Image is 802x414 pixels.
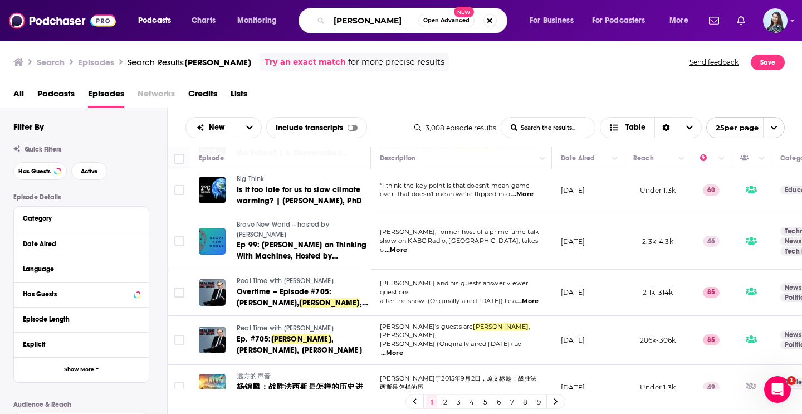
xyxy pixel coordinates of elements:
[707,119,759,137] span: 25 per page
[763,8,788,33] span: Logged in as brookefortierpr
[237,175,265,183] span: Big Think
[23,287,140,301] button: Has Guests
[473,323,528,330] span: [PERSON_NAME]
[184,57,251,67] span: [PERSON_NAME]
[561,383,585,392] p: [DATE]
[561,186,585,195] p: [DATE]
[266,117,367,138] div: Include transcripts
[9,10,116,31] img: Podchaser - Follow, Share and Rate Podcasts
[231,85,247,108] a: Lists
[237,382,363,402] span: 杨锦麟：战胜法西斯是怎样的历史进步
[640,186,676,194] span: Under 1.3k
[380,279,528,296] span: [PERSON_NAME] and his guests answer viewer questions
[686,53,742,71] button: Send feedback
[493,395,504,408] a: 6
[751,55,785,70] button: Save
[23,262,140,276] button: Language
[271,334,331,344] span: [PERSON_NAME]
[237,174,369,184] a: Big Think
[128,57,251,67] div: Search Results:
[380,182,530,189] span: “I think the key point is that doesn't mean game
[23,337,140,351] button: Explicit
[71,162,107,180] button: Active
[186,124,238,131] button: open menu
[600,117,702,138] h2: Choose View
[706,117,785,138] button: open menu
[703,287,720,298] p: 85
[592,13,645,28] span: For Podcasters
[466,395,477,408] a: 4
[88,85,124,108] a: Episodes
[37,57,65,67] h3: Search
[13,401,149,408] p: Audience & Reach
[237,220,369,240] a: Brave New World -- hosted by [PERSON_NAME]
[522,12,588,30] button: open menu
[480,395,491,408] a: 5
[533,395,544,408] a: 9
[585,12,662,30] button: open menu
[633,152,654,165] div: Reach
[37,85,75,108] a: Podcasts
[511,190,534,199] span: ...More
[700,152,716,165] div: Power Score
[506,395,517,408] a: 7
[184,12,222,30] a: Charts
[703,236,720,247] p: 46
[715,152,728,165] button: Column Actions
[128,57,251,67] a: Search Results:[PERSON_NAME]
[703,184,720,196] p: 60
[380,152,415,165] div: Description
[14,357,149,382] button: Show More
[426,395,437,408] a: 1
[237,381,369,403] a: 杨锦麟：战胜法西斯是怎样的历史进步
[755,152,769,165] button: Column Actions
[23,340,133,348] div: Explicit
[237,334,362,355] span: , [PERSON_NAME], [PERSON_NAME]
[237,277,334,285] span: Real Time with [PERSON_NAME]
[23,290,130,298] div: Has Guests
[188,85,217,108] a: Credits
[13,121,44,132] h2: Filter By
[64,367,94,373] span: Show More
[642,237,673,246] span: 2.3k-4.3k
[299,298,359,308] span: [PERSON_NAME]
[23,237,140,251] button: Date Aired
[138,13,171,28] span: Podcasts
[25,145,61,153] span: Quick Filters
[662,12,702,30] button: open menu
[764,376,791,403] iframe: Intercom live chat
[23,315,133,323] div: Episode Length
[380,340,521,348] span: [PERSON_NAME] (Originally aired [DATE]) Le
[763,8,788,33] button: Show profile menu
[237,372,271,380] span: 远方的声音
[530,13,574,28] span: For Business
[453,395,464,408] a: 3
[608,152,622,165] button: Column Actions
[78,57,114,67] h3: Episodes
[209,124,229,131] span: New
[348,56,444,69] span: for more precise results
[380,323,473,330] span: [PERSON_NAME]’s guests are
[454,7,474,17] span: New
[192,13,216,28] span: Charts
[561,152,595,165] div: Date Aired
[237,221,329,238] span: Brave New World -- hosted by [PERSON_NAME]
[640,383,676,392] span: Under 1.3k
[174,185,184,195] span: Toggle select row
[669,13,688,28] span: More
[237,324,334,332] span: Real Time with [PERSON_NAME]
[439,395,451,408] a: 2
[81,168,98,174] span: Active
[561,335,585,345] p: [DATE]
[675,152,688,165] button: Column Actions
[703,334,720,345] p: 85
[561,288,585,297] p: [DATE]
[640,336,676,344] span: 206k-306k
[13,85,24,108] span: All
[329,12,418,30] input: Search podcasts, credits, & more...
[237,240,369,262] a: Ep 99: [PERSON_NAME] on Thinking With Machines, Hosted by [PERSON_NAME]
[763,8,788,33] img: User Profile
